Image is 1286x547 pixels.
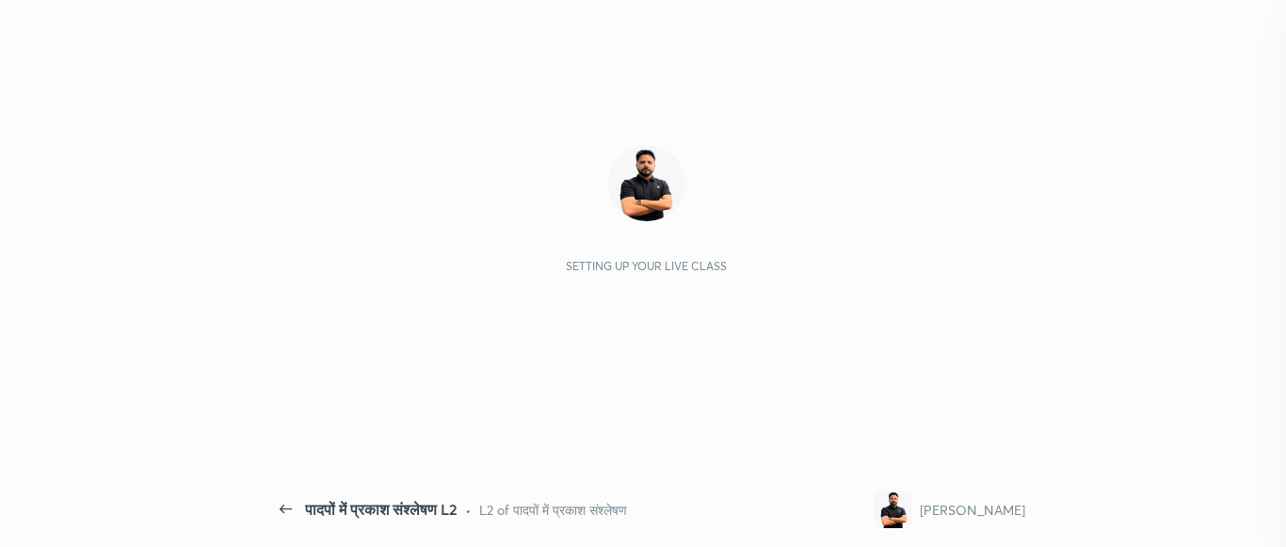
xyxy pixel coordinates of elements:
[875,491,912,528] img: f58144f78eaf40519543c9a67466e84b.jpg
[305,498,458,521] div: पादपों में प्रकाश संश्लेषण L2
[566,259,727,273] div: Setting up your live class
[920,500,1025,520] div: [PERSON_NAME]
[465,500,472,520] div: •
[479,500,627,520] div: L2 of पादपों में प्रकाश संश्लेषण
[609,146,684,221] img: f58144f78eaf40519543c9a67466e84b.jpg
